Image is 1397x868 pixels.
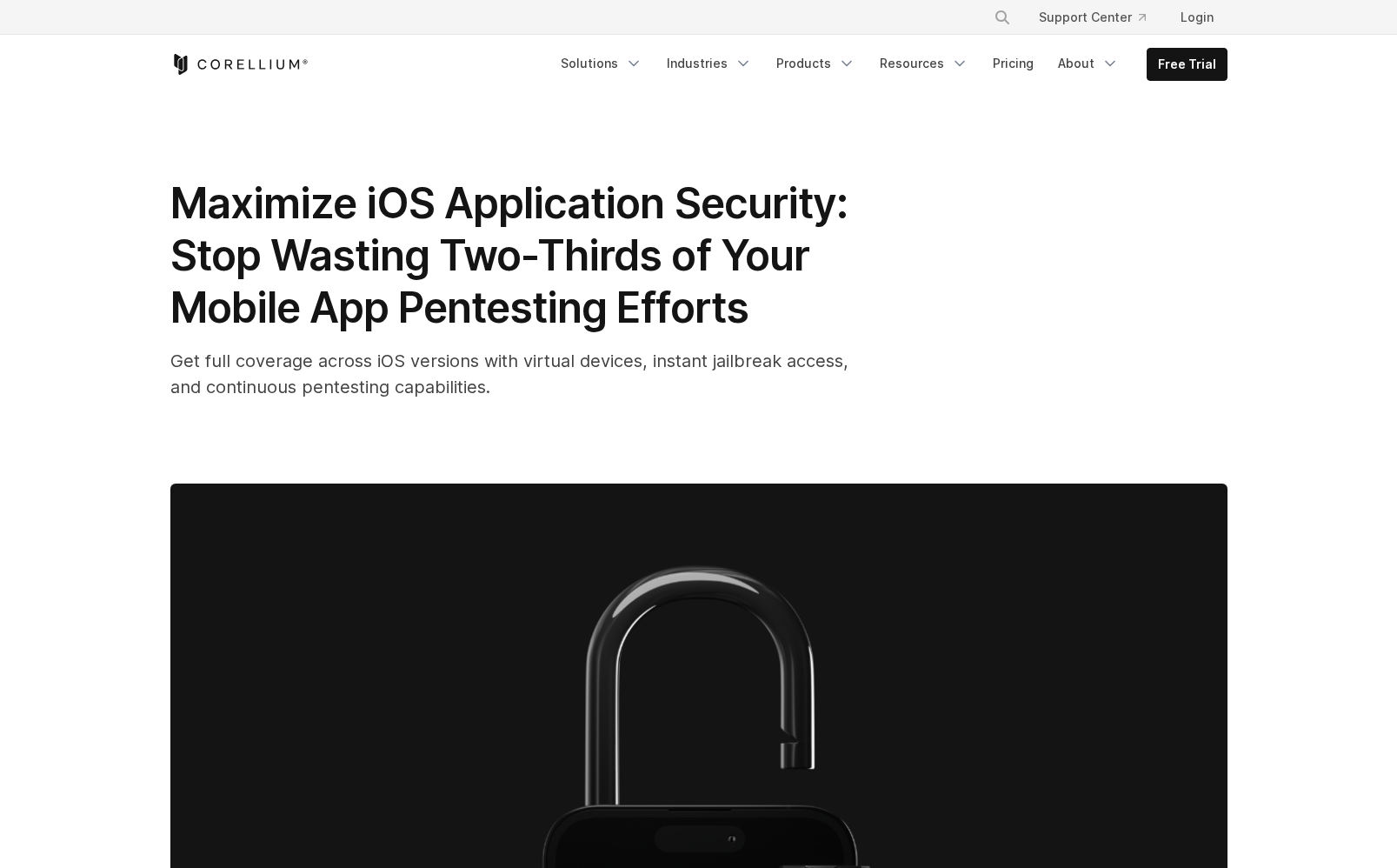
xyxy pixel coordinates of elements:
[1167,2,1227,33] a: Login
[982,48,1044,79] a: Pricing
[550,48,1227,81] div: Navigation Menu
[973,2,1227,33] div: Navigation Menu
[766,48,866,79] a: Products
[1048,48,1129,79] a: About
[869,48,979,79] a: Resources
[987,2,1018,33] button: Search
[656,48,762,79] a: Industries
[170,54,309,75] a: Corellium Home
[170,351,848,397] span: Get full coverage across iOS versions with virtual devices, instant jailbreak access, and continu...
[550,48,653,79] a: Solutions
[170,177,848,333] span: Maximize iOS Application Security: Stop Wasting Two-Thirds of Your Mobile App Pentesting Efforts
[1148,49,1227,80] a: Free Trial
[1025,2,1160,33] a: Support Center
